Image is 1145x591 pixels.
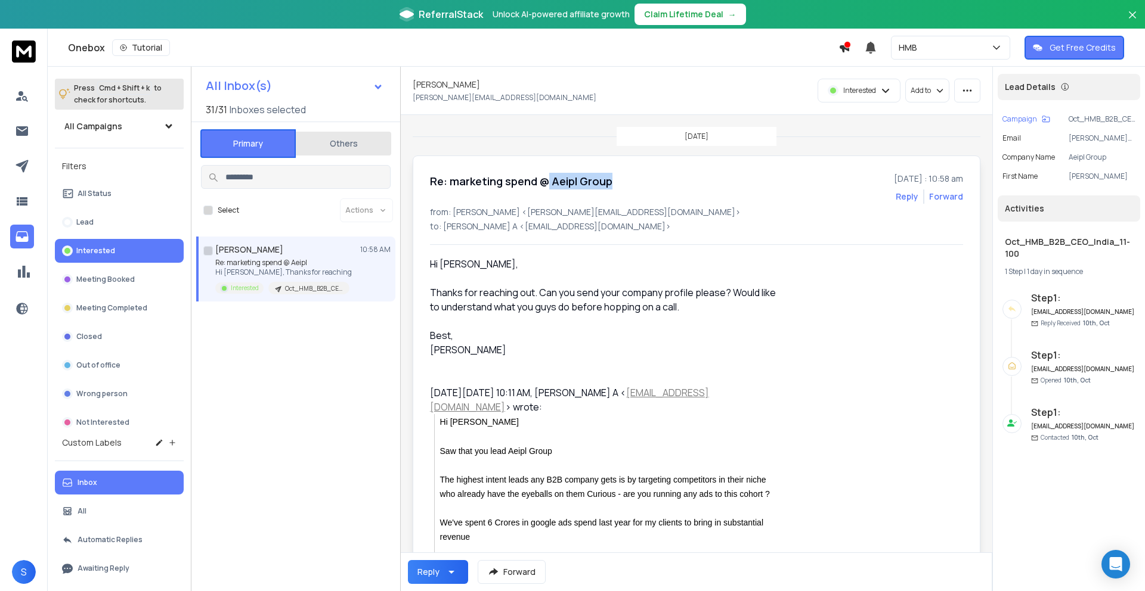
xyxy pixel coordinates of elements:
button: Wrong person [55,382,184,406]
p: First Name [1002,172,1038,181]
p: [PERSON_NAME][EMAIL_ADDRESS][DOMAIN_NAME] [413,93,596,102]
span: The highest intent leads any B2B company gets is by targeting competitors in their niche who alre... [440,475,770,499]
button: All Status [55,182,184,206]
button: Interested [55,239,184,263]
button: Tutorial [112,39,170,56]
p: 10:58 AM [360,245,391,254]
span: 10th, Oct [1072,433,1098,441]
p: Lead [76,217,94,227]
p: Meeting Completed [76,303,147,313]
button: Get Free Credits [1025,36,1124,60]
h3: Filters [55,158,184,175]
p: Hi [PERSON_NAME], Thanks for reaching [215,267,352,277]
h6: Step 1 : [1031,291,1135,305]
p: to: [PERSON_NAME] A <[EMAIL_ADDRESS][DOMAIN_NAME]> [430,220,963,232]
h1: Re: marketing spend @ Aeipl Group [430,173,612,189]
button: S [12,560,36,584]
span: 10th, Oct [1083,319,1110,327]
h6: Step 1 : [1031,348,1135,362]
button: Meeting Booked [55,267,184,291]
span: 1 Step [1005,266,1023,276]
p: Inbox [78,478,97,487]
button: Reply [408,560,468,584]
p: [DATE] : 10:58 am [894,173,963,185]
p: Opened [1041,376,1091,385]
p: Re: marketing spend @ Aeipl [215,258,352,267]
p: Meeting Booked [76,275,135,284]
p: Company Name [1002,153,1055,162]
p: Closed [76,332,102,341]
p: HMB [899,42,922,54]
p: Get Free Credits [1050,42,1116,54]
button: Others [296,130,391,157]
button: Out of office [55,353,184,377]
button: All Inbox(s) [196,74,393,98]
div: Forward [929,191,963,203]
button: Campaign [1002,114,1050,124]
p: Contacted [1041,433,1098,442]
span: We've spent 6 Crores in google ads spend last year for my clients to bring in substantial revenue [440,518,766,542]
h6: [EMAIL_ADDRESS][DOMAIN_NAME] [1031,307,1135,316]
div: [DATE][DATE] 10:11 AM, [PERSON_NAME] A < > wrote: [430,385,778,414]
h3: Inboxes selected [230,102,306,117]
p: Awaiting Reply [78,564,129,573]
button: Close banner [1125,7,1140,36]
p: [PERSON_NAME][EMAIL_ADDRESS][DOMAIN_NAME] [1069,133,1135,143]
span: Hi [PERSON_NAME] [440,417,519,427]
span: 1 day in sequence [1027,266,1083,276]
span: Saw that you lead Aeipl Group [440,446,552,456]
div: Thanks for reaching out. Can you send your company profile please? Would like to understand what ... [430,285,778,314]
div: Hi [PERSON_NAME], [430,257,778,271]
p: Wrong person [76,389,128,399]
h1: All Campaigns [64,120,122,132]
div: Onebox [68,39,838,56]
button: Meeting Completed [55,296,184,320]
h1: Oct_HMB_B2B_CEO_India_11-100 [1005,236,1133,260]
p: Add to [911,86,931,95]
h1: [PERSON_NAME] [215,244,283,256]
h6: [EMAIL_ADDRESS][DOMAIN_NAME] [1031,365,1135,374]
span: ReferralStack [419,7,483,21]
p: from: [PERSON_NAME] <[PERSON_NAME][EMAIL_ADDRESS][DOMAIN_NAME]> [430,206,963,218]
p: Unlock AI-powered affiliate growth [493,8,630,20]
p: All [78,506,86,516]
p: Not Interested [76,418,129,427]
p: Aeipl Group [1069,153,1135,162]
span: → [728,8,736,20]
p: Press to check for shortcuts. [74,82,162,106]
span: 31 / 31 [206,102,227,117]
p: Oct_HMB_B2B_CEO_India_11-100 [1069,114,1135,124]
p: All Status [78,189,112,198]
p: Lead Details [1005,81,1056,93]
button: All [55,499,184,523]
h3: Custom Labels [62,437,122,449]
p: [DATE] [685,132,708,141]
p: Interested [843,86,876,95]
div: Reply [417,566,440,578]
div: [PERSON_NAME] [430,343,778,357]
p: Interested [76,246,115,256]
label: Select [218,206,239,215]
span: Cmd + Shift + k [97,81,151,95]
button: Awaiting Reply [55,556,184,580]
button: Claim Lifetime Deal→ [635,4,746,25]
button: Inbox [55,471,184,494]
button: Primary [200,129,296,158]
p: Oct_HMB_B2B_CEO_India_11-100 [285,284,342,293]
div: | [1005,267,1133,276]
span: 10th, Oct [1064,376,1091,384]
p: Automatic Replies [78,535,143,545]
h6: Step 1 : [1031,405,1135,419]
button: Not Interested [55,410,184,434]
h1: [PERSON_NAME] [413,79,480,91]
p: Email [1002,133,1021,143]
div: Best, [430,328,778,343]
div: Open Intercom Messenger [1101,550,1130,578]
p: Reply Received [1041,319,1110,328]
button: All Campaigns [55,114,184,138]
p: [PERSON_NAME] [1069,172,1135,181]
button: Reply [896,191,918,203]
